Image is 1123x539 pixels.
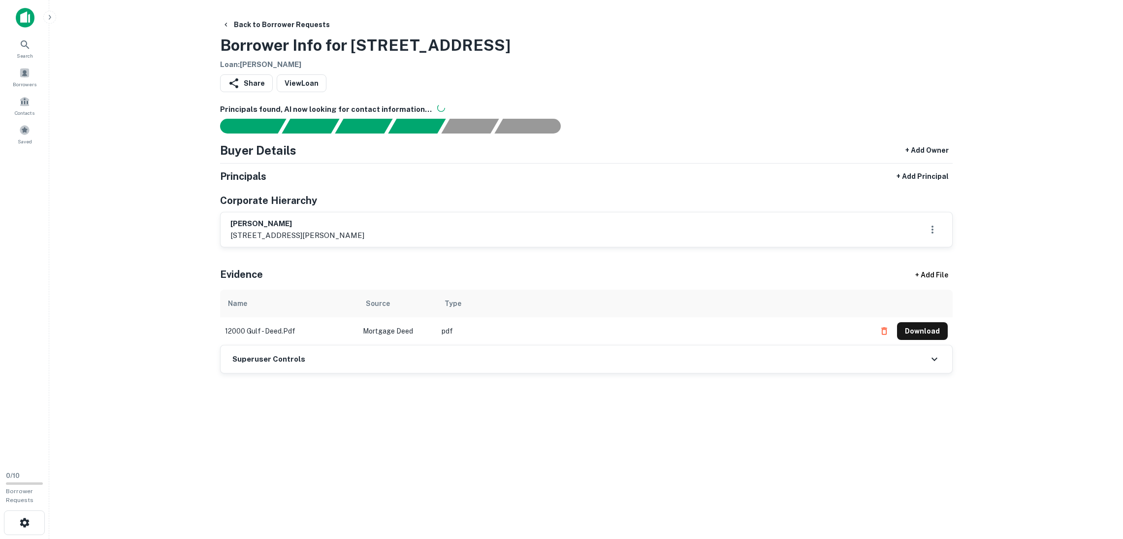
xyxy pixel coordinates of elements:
a: Borrowers [3,64,46,90]
div: scrollable content [220,290,953,345]
div: Name [228,298,247,309]
a: Contacts [3,92,46,119]
h5: Evidence [220,267,263,282]
div: AI fulfillment process complete. [495,119,573,134]
div: + Add File [898,266,966,284]
h6: Principals found, AI now looking for contact information... [220,104,953,115]
h6: [PERSON_NAME] [230,218,364,230]
span: Borrowers [13,80,36,88]
th: Source [358,290,437,317]
p: [STREET_ADDRESS][PERSON_NAME] [230,230,364,241]
div: Documents found, AI parsing details... [335,119,392,134]
td: pdf [437,317,870,345]
iframe: Chat Widget [1074,460,1123,507]
h5: Principals [220,169,266,184]
a: ViewLoan [277,74,326,92]
h4: Buyer Details [220,141,296,159]
button: Download [897,322,948,340]
img: capitalize-icon.png [16,8,34,28]
div: Sending borrower request to AI... [208,119,282,134]
button: Delete file [875,323,893,339]
div: Type [445,298,461,309]
button: Back to Borrower Requests [218,16,334,34]
th: Type [437,290,870,317]
h6: Loan : [PERSON_NAME] [220,59,511,70]
h3: Borrower Info for [STREET_ADDRESS] [220,34,511,57]
span: Contacts [15,109,34,117]
div: Source [366,298,390,309]
span: Search [17,52,33,60]
button: Share [220,74,273,92]
div: Principals found, AI now looking for contact information... [388,119,446,134]
span: 0 / 10 [6,472,20,479]
h5: Corporate Hierarchy [220,193,317,208]
div: Your request is received and processing... [282,119,339,134]
a: Search [3,35,46,62]
button: + Add Principal [893,168,953,185]
button: + Add Owner [901,141,953,159]
td: Mortgage Deed [358,317,437,345]
span: Borrower Requests [6,488,33,504]
th: Name [220,290,358,317]
div: Principals found, still searching for contact information. This may take time... [441,119,499,134]
span: Saved [18,137,32,145]
h6: Superuser Controls [232,354,305,365]
td: 12000 gulf - deed.pdf [220,317,358,345]
a: Saved [3,121,46,147]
